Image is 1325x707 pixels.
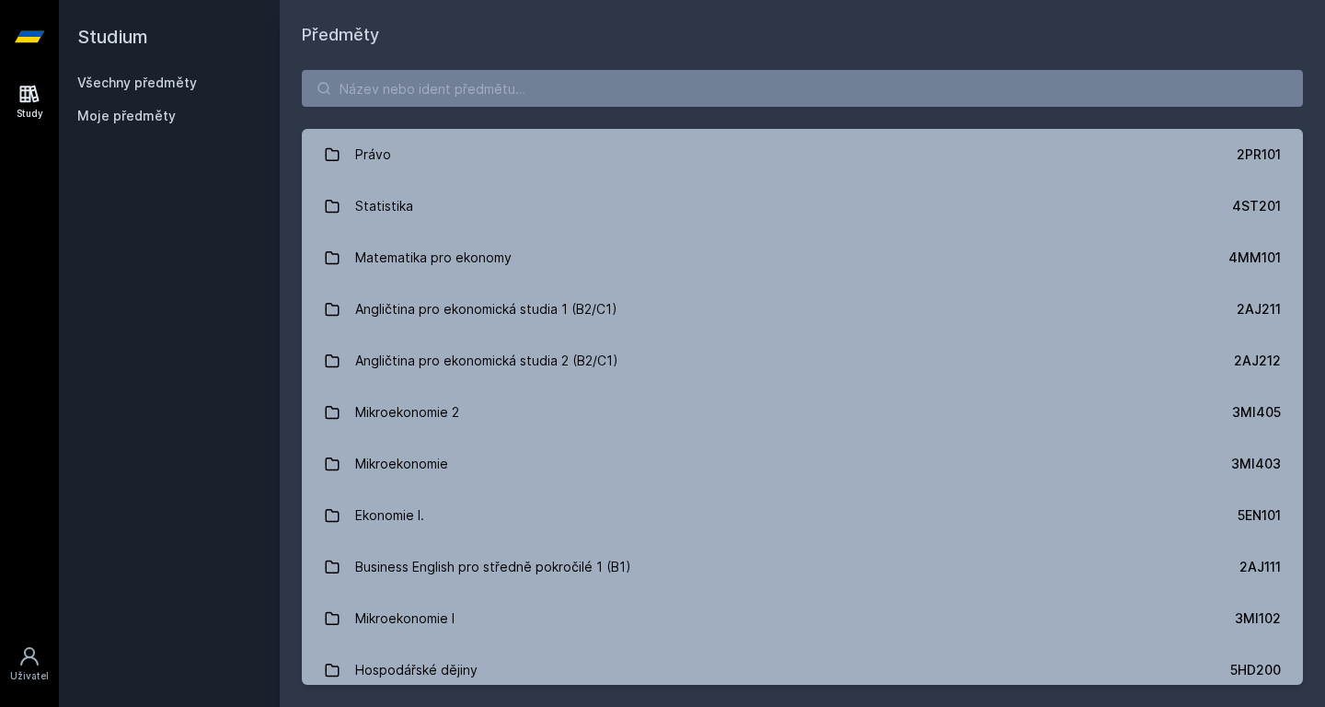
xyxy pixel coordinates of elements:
[77,75,197,90] a: Všechny předměty
[302,284,1303,335] a: Angličtina pro ekonomická studia 1 (B2/C1) 2AJ211
[302,180,1303,232] a: Statistika 4ST201
[302,438,1303,490] a: Mikroekonomie 3MI403
[355,136,391,173] div: Právo
[1235,609,1281,628] div: 3MI102
[17,107,43,121] div: Study
[1239,558,1281,576] div: 2AJ111
[302,335,1303,387] a: Angličtina pro ekonomická studia 2 (B2/C1) 2AJ212
[302,541,1303,593] a: Business English pro středně pokročilé 1 (B1) 2AJ111
[1230,661,1281,679] div: 5HD200
[355,291,617,328] div: Angličtina pro ekonomická studia 1 (B2/C1)
[4,74,55,130] a: Study
[1232,403,1281,422] div: 3MI405
[302,232,1303,284] a: Matematika pro ekonomy 4MM101
[302,22,1303,48] h1: Předměty
[355,188,413,225] div: Statistika
[1231,455,1281,473] div: 3MI403
[1238,506,1281,525] div: 5EN101
[302,593,1303,644] a: Mikroekonomie I 3MI102
[302,70,1303,107] input: Název nebo ident předmětu…
[1234,352,1281,370] div: 2AJ212
[355,652,478,689] div: Hospodářské dějiny
[302,129,1303,180] a: Právo 2PR101
[77,107,176,125] span: Moje předměty
[355,497,424,534] div: Ekonomie I.
[302,490,1303,541] a: Ekonomie I. 5EN101
[355,600,455,637] div: Mikroekonomie I
[355,394,459,431] div: Mikroekonomie 2
[10,669,49,683] div: Uživatel
[302,387,1303,438] a: Mikroekonomie 2 3MI405
[355,446,448,482] div: Mikroekonomie
[1237,145,1281,164] div: 2PR101
[1237,300,1281,319] div: 2AJ211
[4,636,55,692] a: Uživatel
[355,239,512,276] div: Matematika pro ekonomy
[355,342,618,379] div: Angličtina pro ekonomická studia 2 (B2/C1)
[355,549,631,585] div: Business English pro středně pokročilé 1 (B1)
[1232,197,1281,215] div: 4ST201
[1228,249,1281,267] div: 4MM101
[302,644,1303,696] a: Hospodářské dějiny 5HD200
